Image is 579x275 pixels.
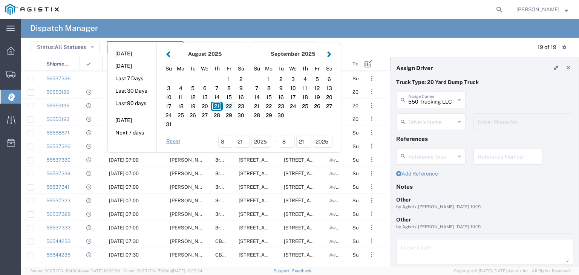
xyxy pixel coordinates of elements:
[329,211,355,217] span: Await Cfrm.
[371,142,372,151] span: . . .
[323,93,335,102] div: 20
[516,5,559,14] span: Lorretta Ayala
[329,171,355,176] span: Await Cfrm.
[46,89,69,95] a: 56553189
[109,252,139,258] span: 08/21/2025, 07:30
[162,84,175,93] div: 3
[175,102,187,111] div: 18
[223,93,235,102] div: 15
[215,171,259,176] span: 3rd party giveaway
[187,93,199,102] div: 12
[311,93,323,102] div: 19
[352,211,381,217] span: Super Dump
[284,238,400,244] span: 18703 Cambridge Rd, Anderson, California, 96007, United States
[239,198,314,203] span: 308 W Alluvial Ave, Clovis, California, 93611, United States
[329,238,355,244] span: Await Cfrm.
[46,76,70,81] a: 56537336
[396,78,573,86] p: Truck Type: 20 Yard Dump Truck
[329,252,355,258] span: Await Cfrm.
[211,63,223,75] div: Thursday
[275,75,287,84] div: 2
[284,198,400,203] span: 11368 N. Newmark Ave, Clovis, California, United States
[396,204,573,211] div: by Agistix [PERSON_NAME] [DATE] 10:19
[223,111,235,120] div: 29
[284,225,400,231] span: 11368 N. Newmark Ave, Clovis, California, United States
[371,169,372,178] span: . . .
[302,51,315,57] span: 2025
[454,268,570,274] span: Copyright © [DATE]-[DATE] Agistix Inc., All Rights Reserved
[235,84,247,93] div: 9
[215,211,259,217] span: 3rd party giveaway
[46,171,70,176] a: 56537339
[251,93,263,102] div: 14
[170,225,211,231] span: Gustavo Esparza
[296,136,311,148] input: dd
[263,75,275,84] div: 1
[371,250,372,259] span: . . .
[46,144,70,149] a: 56537326
[329,76,355,81] span: Await Cfrm.
[211,102,223,111] div: 21
[46,57,72,71] span: Shipment No.
[235,93,247,102] div: 16
[239,211,314,217] span: 308 W Alluvial Ave, Clovis, California, 93611, United States
[371,237,372,246] span: . . .
[275,63,287,75] div: Tuesday
[311,84,323,93] div: 12
[284,157,400,163] span: 11368 N. Newmark Ave, Clovis, California, United States
[352,89,399,95] span: 20 Yard Dump Truck
[352,57,378,71] span: Truck Type
[263,102,275,111] div: 22
[46,198,70,203] a: 56537323
[108,73,156,84] button: Last 7 Days
[5,4,59,15] img: logo
[284,252,400,258] span: 18703 Cambridge Rd, Anderson, California, 96007, United States
[263,111,275,120] div: 29
[55,44,86,50] span: All Statuses
[284,211,400,217] span: 11368 N. Newmark Ave, Clovis, California, United States
[30,19,98,38] h4: Dispatch Manager
[46,130,69,136] a: 56558571
[396,135,573,142] h4: References
[396,183,573,190] h4: Notes
[366,195,377,206] button: ...
[223,75,235,84] div: 1
[251,136,271,148] input: yyyy
[199,111,211,120] div: 27
[46,116,69,122] a: 56553193
[263,84,275,93] div: 8
[352,198,381,203] span: Super Dump
[175,93,187,102] div: 11
[274,137,276,145] span: -
[366,182,377,192] button: ...
[108,48,156,60] button: [DATE]
[187,111,199,120] div: 26
[371,101,372,110] span: . . .
[299,102,311,111] div: 25
[329,130,355,136] span: Await Cfrm.
[175,84,187,93] div: 4
[215,225,259,231] span: 3rd party giveaway
[108,115,156,126] button: [DATE]
[371,115,372,124] span: . . .
[275,111,287,120] div: 30
[223,102,235,111] div: 22
[287,102,299,111] div: 24
[239,157,314,163] span: 308 W Alluvial Ave, Clovis, California, 93611, United States
[162,93,175,102] div: 10
[208,51,222,57] span: 2025
[366,73,377,84] button: ...
[311,75,323,84] div: 5
[46,252,70,258] a: 56544235
[108,98,156,109] button: Last 90 days
[109,157,139,163] span: 08/21/2025, 07:00
[263,63,275,75] div: Monday
[251,111,263,120] div: 28
[371,74,372,83] span: . . .
[188,51,206,57] strong: August
[366,87,377,97] button: ...
[323,75,335,84] div: 6
[284,184,400,190] span: 11368 N. Newmark Ave, Clovis, California, United States
[218,136,233,148] input: mm
[215,238,237,244] span: CB117122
